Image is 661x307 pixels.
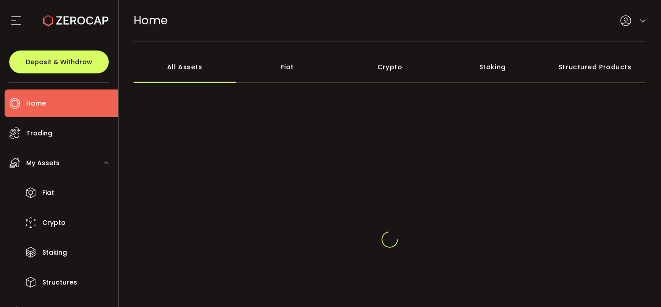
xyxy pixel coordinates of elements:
[236,51,339,83] div: Fiat
[42,186,54,200] span: Fiat
[134,12,168,28] span: Home
[26,59,92,65] span: Deposit & Withdraw
[441,51,544,83] div: Staking
[9,50,109,73] button: Deposit & Withdraw
[134,51,236,83] div: All Assets
[42,216,66,229] span: Crypto
[26,156,60,170] span: My Assets
[26,97,46,110] span: Home
[339,51,442,83] div: Crypto
[42,276,77,289] span: Structures
[544,51,647,83] div: Structured Products
[26,127,52,140] span: Trading
[42,246,67,259] span: Staking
